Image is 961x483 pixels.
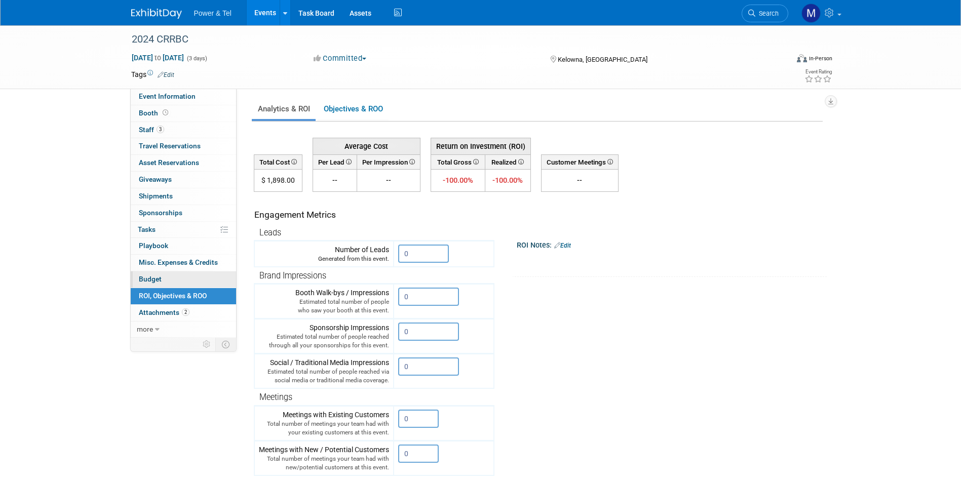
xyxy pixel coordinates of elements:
[137,325,153,333] span: more
[139,92,196,100] span: Event Information
[254,170,302,192] td: $ 1,898.00
[139,292,207,300] span: ROI, Objectives & ROO
[742,5,788,22] a: Search
[546,175,614,185] div: --
[131,155,236,171] a: Asset Reservations
[215,338,236,351] td: Toggle Event Tabs
[259,271,326,280] span: Brand Impressions
[131,271,236,288] a: Budget
[332,176,337,184] span: --
[254,154,302,169] th: Total Cost
[259,288,389,315] div: Booth Walk-bys / Impressions
[139,126,164,134] span: Staff
[139,158,199,167] span: Asset Reservations
[801,4,821,23] img: Madalyn Bobbitt
[139,241,168,250] span: Playbook
[541,154,618,169] th: Customer Meetings
[131,9,182,19] img: ExhibitDay
[139,109,170,117] span: Booth
[131,105,236,122] a: Booth
[131,172,236,188] a: Giveaways
[128,30,773,49] div: 2024 CRRBC
[554,242,571,249] a: Edit
[252,99,316,119] a: Analytics & ROI
[153,54,163,62] span: to
[797,54,807,62] img: Format-Inperson.png
[804,69,832,74] div: Event Rating
[138,225,156,233] span: Tasks
[131,53,184,62] span: [DATE] [DATE]
[158,71,174,78] a: Edit
[558,56,647,63] span: Kelowna, [GEOGRAPHIC_DATA]
[131,321,236,338] a: more
[139,308,189,316] span: Attachments
[259,333,389,350] div: Estimated total number of people reached through all your sponsorships for this event.
[259,445,389,472] div: Meetings with New / Potential Customers
[259,228,281,237] span: Leads
[194,9,232,17] span: Power & Tel
[131,138,236,154] a: Travel Reservations
[755,10,779,17] span: Search
[131,188,236,205] a: Shipments
[139,275,162,283] span: Budget
[259,323,389,350] div: Sponsorship Impressions
[492,176,523,185] span: -100.00%
[198,338,216,351] td: Personalize Event Tab Strip
[485,154,530,169] th: Realized
[131,122,236,138] a: Staff3
[131,222,236,238] a: Tasks
[357,154,420,169] th: Per Impression
[259,410,389,437] div: Meetings with Existing Customers
[157,126,164,133] span: 3
[139,175,172,183] span: Giveaways
[313,154,357,169] th: Per Lead
[259,298,389,315] div: Estimated total number of people who saw your booth at this event.
[182,308,189,316] span: 2
[131,205,236,221] a: Sponsorships
[313,138,420,154] th: Average Cost
[131,255,236,271] a: Misc. Expenses & Credits
[517,237,827,251] div: ROI Notes:
[139,192,173,200] span: Shipments
[386,176,391,184] span: --
[139,209,182,217] span: Sponsorships
[310,53,370,64] button: Committed
[431,154,485,169] th: Total Gross
[186,55,207,62] span: (3 days)
[259,255,389,263] div: Generated from this event.
[259,368,389,385] div: Estimated total number of people reached via social media or traditional media coverage.
[728,53,833,68] div: Event Format
[259,357,389,385] div: Social / Traditional Media Impressions
[259,392,292,402] span: Meetings
[259,245,389,263] div: Number of Leads
[139,258,218,266] span: Misc. Expenses & Credits
[139,142,201,150] span: Travel Reservations
[161,109,170,116] span: Booth not reserved yet
[443,176,473,185] span: -100.00%
[809,55,832,62] div: In-Person
[318,99,389,119] a: Objectives & ROO
[131,288,236,304] a: ROI, Objectives & ROO
[131,305,236,321] a: Attachments2
[131,69,174,79] td: Tags
[259,455,389,472] div: Total number of meetings your team had with new/potential customers at this event.
[131,238,236,254] a: Playbook
[431,138,530,154] th: Return on Investment (ROI)
[131,89,236,105] a: Event Information
[254,209,490,221] div: Engagement Metrics
[259,420,389,437] div: Total number of meetings your team had with your existing customers at this event.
